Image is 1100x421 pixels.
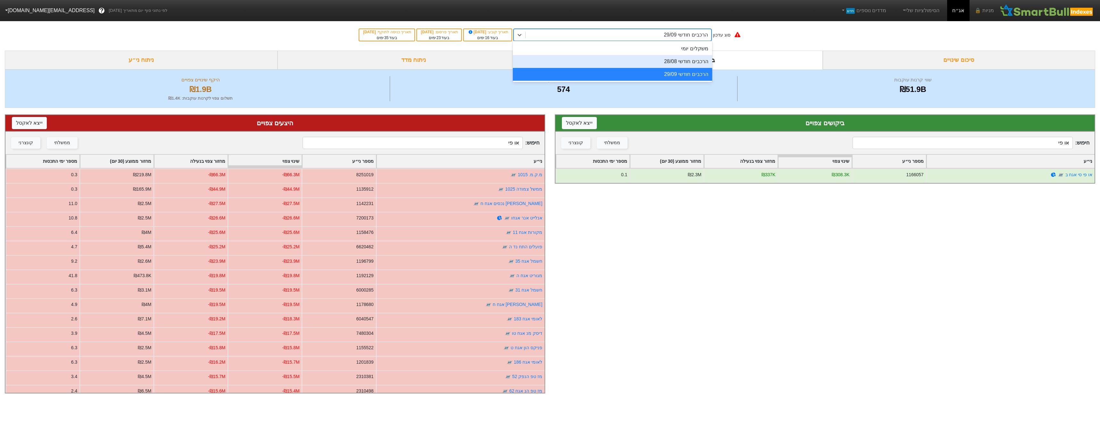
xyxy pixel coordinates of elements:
div: 1178680 [356,301,373,308]
div: ₪3.1M [138,287,151,293]
a: חשמל אגח 35 [515,259,542,264]
a: מ.ק.מ. 1015 [518,172,542,177]
div: 2.6 [71,316,77,322]
img: tase link [502,244,508,250]
div: Toggle SortBy [704,155,778,168]
div: 7200173 [356,215,373,221]
div: 6.3 [71,287,77,293]
span: חדש [846,8,855,14]
a: [PERSON_NAME] אגח ח [493,302,542,307]
div: -₪66.3M [208,171,225,178]
div: ₪4M [142,301,151,308]
div: -₪19.8M [282,272,299,279]
span: [DATE] [421,30,435,34]
div: 9.2 [71,258,77,265]
div: -₪15.8M [208,344,225,351]
div: 6040547 [356,316,373,322]
img: tase link [503,345,510,351]
div: 6000285 [356,287,373,293]
img: tase link [502,388,508,394]
div: ₪2.3M [688,171,701,178]
div: 6.3 [71,359,77,366]
div: 1166057 [906,171,923,178]
a: חשמל אגח 31 [515,287,542,293]
div: -₪17.5M [282,330,299,337]
img: tase link [473,201,479,207]
div: ₪337K [762,171,775,178]
div: ₪1.9B [13,84,388,95]
div: 6.3 [71,344,77,351]
div: ₪2.6M [138,258,151,265]
img: tase link [508,287,514,293]
div: 6620462 [356,244,373,250]
span: ? [100,6,104,15]
div: 7480304 [356,330,373,337]
div: 574 [392,84,736,95]
div: 6.4 [71,229,77,236]
div: -₪44.9M [282,186,299,193]
div: -₪66.3M [282,171,299,178]
div: הרכבים חודשי 28/08 [513,55,712,68]
div: היצעים צפויים [12,118,538,128]
div: -₪25.6M [282,229,299,236]
div: ₪2.5M [138,344,151,351]
div: Toggle SortBy [556,155,629,168]
div: סוג עדכון [713,32,730,38]
div: תאריך כניסה לתוקף : [363,29,411,35]
div: -₪18.3M [282,316,299,322]
div: 2310381 [356,373,373,380]
a: ממשל צמודה 1025 [505,186,542,192]
div: ₪2.5M [138,200,151,207]
div: -₪15.5M [282,373,299,380]
div: 1142231 [356,200,373,207]
div: -₪26.6M [282,215,299,221]
div: -₪15.7M [208,373,225,380]
img: tase link [504,330,511,337]
div: 0.3 [71,171,77,178]
div: ניתוח מדד [278,51,550,70]
div: -₪44.9M [208,186,225,193]
div: 1155522 [356,344,373,351]
div: Toggle SortBy [80,155,154,168]
div: -₪17.5M [208,330,225,337]
div: 2310498 [356,388,373,394]
div: ניתוח ני״ע [5,51,278,70]
div: 10.8 [69,215,77,221]
span: 23 [437,36,441,40]
button: ייצא לאקסל [12,117,47,129]
a: דיסק מנ אגח טו [512,331,542,336]
div: -₪15.6M [208,388,225,394]
div: ₪2.5M [138,359,151,366]
img: SmartBull [999,4,1095,17]
div: ₪2.5M [138,215,151,221]
button: ממשלתי [597,137,628,149]
div: -₪23.9M [282,258,299,265]
img: tase link [505,374,511,380]
input: 196 רשומות... [853,137,1072,149]
img: tase link [509,273,515,279]
div: ₪4.5M [138,373,151,380]
input: 378 רשומות... [303,137,522,149]
div: ₪7.1M [138,316,151,322]
div: קונצרני [19,139,33,146]
a: פועלים התח נד ה [509,244,542,249]
div: 1192129 [356,272,373,279]
div: -₪19.5M [208,301,225,308]
div: Toggle SortBy [302,155,376,168]
a: אנלייט אנר אגחו [511,215,542,220]
div: 1201839 [356,359,373,366]
div: -₪27.5M [208,200,225,207]
div: ₪51.9B [739,84,1087,95]
div: Toggle SortBy [778,155,852,168]
div: ₪4.5M [138,330,151,337]
img: tase link [504,215,510,221]
div: ₪6.5M [138,388,151,394]
div: 8251019 [356,171,373,178]
div: ₪473.8K [134,272,151,279]
div: 11.0 [69,200,77,207]
div: -₪23.9M [208,258,225,265]
div: מספר ניירות ערך [392,76,736,84]
button: קונצרני [11,137,40,149]
div: -₪19.2M [208,316,225,322]
a: פניקס הון אגח ט [511,345,542,350]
